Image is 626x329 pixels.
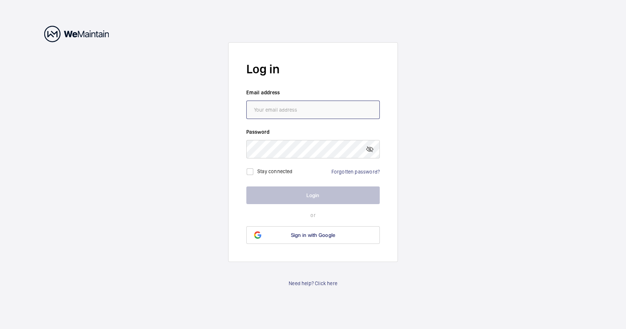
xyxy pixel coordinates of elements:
[289,280,337,287] a: Need help? Click here
[331,169,380,175] a: Forgotten password?
[246,101,380,119] input: Your email address
[246,186,380,204] button: Login
[246,89,380,96] label: Email address
[257,168,293,174] label: Stay connected
[246,60,380,78] h2: Log in
[246,128,380,136] label: Password
[246,211,380,219] p: or
[291,232,335,238] span: Sign in with Google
